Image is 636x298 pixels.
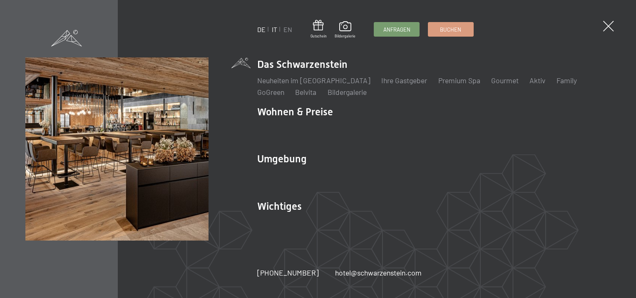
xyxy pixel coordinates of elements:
a: Premium Spa [438,76,480,85]
a: Anfragen [374,22,419,36]
a: Gutschein [311,20,327,39]
a: GoGreen [257,87,284,97]
a: IT [272,25,277,33]
a: Neuheiten im [GEOGRAPHIC_DATA] [257,76,370,85]
a: EN [283,25,292,33]
a: Aktiv [529,76,545,85]
a: hotel@schwarzenstein.com [335,268,422,278]
a: Belvita [295,87,316,97]
span: Buchen [440,26,461,33]
a: Buchen [428,22,473,36]
a: Bildergalerie [328,87,367,97]
span: Gutschein [311,34,327,39]
span: Anfragen [383,26,410,33]
a: DE [257,25,266,33]
span: Bildergalerie [335,34,355,39]
span: [PHONE_NUMBER] [257,268,319,277]
a: Family [556,76,577,85]
a: Gourmet [491,76,519,85]
a: [PHONE_NUMBER] [257,268,319,278]
a: Bildergalerie [335,21,355,39]
a: Ihre Gastgeber [381,76,427,85]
